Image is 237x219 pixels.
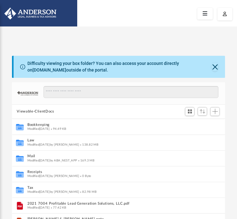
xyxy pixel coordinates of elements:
[27,154,201,158] button: Mail
[27,174,79,177] span: Modified [DATE] by [PERSON_NAME]
[27,206,50,209] span: Modified [DATE]
[79,143,98,146] span: 138.82 MB
[17,109,54,114] button: Viewable-ClientDocs
[79,190,96,193] span: 82.98 MB
[185,107,194,116] button: Switch to Grid View
[27,170,201,174] button: Receipts
[50,206,66,209] span: 77.42 KB
[27,123,201,127] button: Bookkeeping
[211,62,218,71] button: Close
[27,127,50,130] span: Modified [DATE]
[210,107,220,116] button: Add
[198,107,207,116] button: Sort
[50,127,66,130] span: 94.49 KB
[27,60,211,73] div: Difficulty viewing your box folder? You can also access your account directly on outside of the p...
[27,201,201,205] button: 2021 7004 Profitable Lead Generation Solutions, LLC.pdf
[27,143,79,146] span: Modified [DATE] by [PERSON_NAME]
[43,86,218,98] input: Search files and folders
[27,158,77,162] span: Modified [DATE] by ABA_NEST_APP
[27,186,201,190] button: Tax
[79,174,91,177] span: 0 Byte
[77,158,95,162] span: 169.3 MB
[27,190,79,193] span: Modified [DATE] by [PERSON_NAME]
[32,67,66,72] a: [DOMAIN_NAME]
[27,138,201,142] button: Law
